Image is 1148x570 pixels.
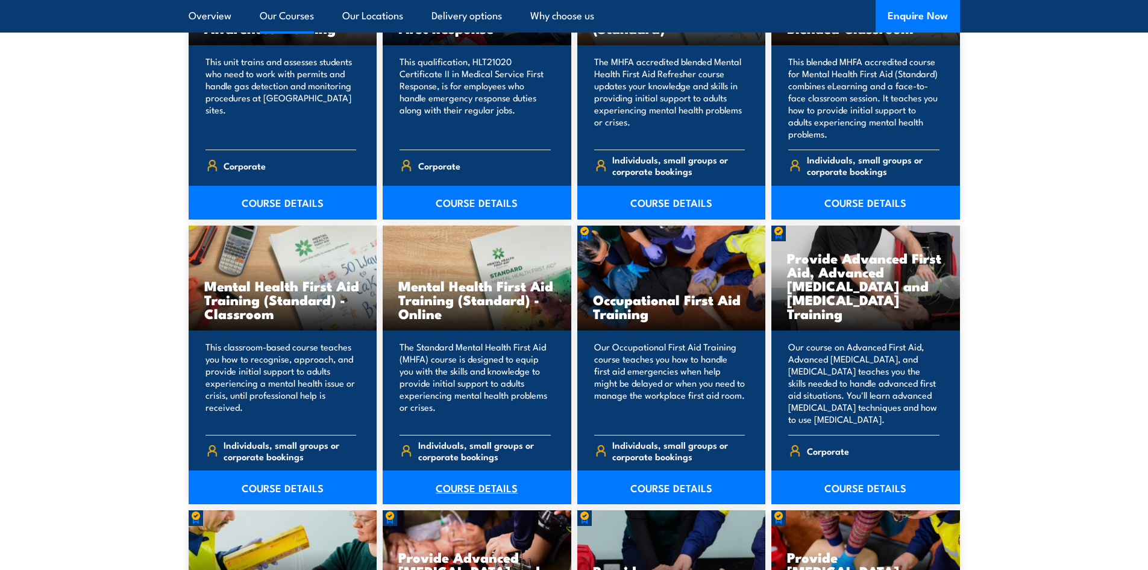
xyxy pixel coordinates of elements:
span: Individuals, small groups or corporate bookings [612,439,745,462]
a: COURSE DETAILS [771,470,960,504]
h3: Mental Health First Aid Training (Standard) - Online [398,279,556,320]
span: Individuals, small groups or corporate bookings [418,439,551,462]
p: This blended MHFA accredited course for Mental Health First Aid (Standard) combines eLearning and... [788,55,939,140]
p: This classroom-based course teaches you how to recognise, approach, and provide initial support t... [205,341,357,425]
span: Individuals, small groups or corporate bookings [612,154,745,177]
a: COURSE DETAILS [771,186,960,220]
h3: Provide Advanced First Aid, Advanced [MEDICAL_DATA] and [MEDICAL_DATA] Training [787,251,944,320]
a: COURSE DETAILS [189,186,377,220]
a: COURSE DETAILS [577,186,766,220]
h3: Mental Health First Aid Training (Standard) - Classroom [204,279,362,320]
span: Corporate [224,156,266,175]
span: Corporate [807,442,849,460]
p: Our course on Advanced First Aid, Advanced [MEDICAL_DATA], and [MEDICAL_DATA] teaches you the ski... [788,341,939,425]
span: Corporate [418,156,460,175]
h3: Occupational First Aid Training [593,293,750,320]
p: The MHFA accredited blended Mental Health First Aid Refresher course updates your knowledge and s... [594,55,745,140]
p: The Standard Mental Health First Aid (MHFA) course is designed to equip you with the skills and k... [400,341,551,425]
span: Individuals, small groups or corporate bookings [807,154,939,177]
h3: [MEDICAL_DATA] Awareness Training [204,7,362,35]
a: COURSE DETAILS [577,470,766,504]
a: COURSE DETAILS [189,470,377,504]
a: COURSE DETAILS [383,186,571,220]
p: Our Occupational First Aid Training course teaches you how to handle first aid emergencies when h... [594,341,745,425]
p: This qualification, HLT21020 Certificate II in Medical Service First Response, is for employees w... [400,55,551,140]
a: COURSE DETAILS [383,470,571,504]
p: This unit trains and assesses students who need to work with permits and handle gas detection and... [205,55,357,140]
span: Individuals, small groups or corporate bookings [224,439,356,462]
